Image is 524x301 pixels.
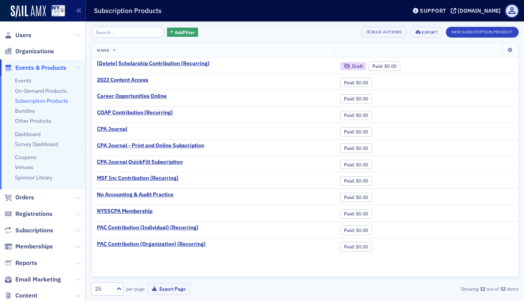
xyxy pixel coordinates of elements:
[372,30,401,34] div: Bulk Actions
[4,291,38,300] a: Content
[499,285,507,292] strong: 12
[51,5,65,17] img: SailAMX
[97,208,152,215] a: NYSSCPA Membership
[344,162,354,168] a: Paid
[15,242,53,251] span: Memberships
[340,143,372,153] div: Paid: 0 - $0
[344,178,354,184] a: Paid
[344,96,354,102] a: Paid
[15,275,61,284] span: Email Marketing
[15,174,52,181] a: Sponsor Library
[356,194,368,200] span: $0.00
[356,211,368,217] span: $0.00
[97,175,178,182] a: MSF Inc Contribution (Recurring)
[147,283,190,295] button: Export Page
[15,193,34,202] span: Orders
[384,63,396,69] span: $0.00
[4,47,54,56] a: Organizations
[97,77,148,84] a: 2022 Content Access
[15,31,31,39] span: Users
[97,60,210,67] a: [Delete] Scholarship Contribution (Recurring)
[15,87,67,94] a: On-Demand Products
[15,97,68,104] a: Subscription Products
[382,285,519,292] div: Showing out of items
[344,244,354,250] a: Paid
[97,93,167,100] a: Career Opportunities Online
[15,259,37,267] span: Reports
[420,7,446,14] div: Support
[15,226,53,235] span: Subscriptions
[95,285,112,293] div: 25
[15,141,58,148] a: Survey Dashboard
[97,191,174,198] a: No Accounting & Audit Practice
[97,142,204,149] a: CPA Journal - Print and Online Subscription
[361,27,407,38] button: Bulk Actions
[15,47,54,56] span: Organizations
[94,6,162,15] h1: Subscription Products
[15,117,51,124] a: Other Products
[344,211,356,217] span: :
[4,275,61,284] a: Email Marketing
[356,145,368,151] span: $0.00
[91,27,164,38] input: Search…
[4,64,66,72] a: Events & Products
[15,210,52,218] span: Registrations
[340,225,372,235] div: Paid: 0 - $0
[344,178,356,184] span: :
[344,162,356,168] span: :
[446,27,519,38] button: New Subscription Product
[97,224,198,231] a: PAC Contribution (Individual) (Recurring)
[344,145,356,151] span: :
[344,145,354,151] a: Paid
[344,80,354,86] a: Paid
[15,154,36,161] a: Coupons
[356,162,368,168] span: $0.00
[478,285,486,292] strong: 12
[344,227,356,233] span: :
[356,178,368,184] span: $0.00
[340,242,372,251] div: Paid: 0 - $0
[410,27,443,38] button: Export
[344,227,354,233] a: Paid
[344,194,356,200] span: :
[344,112,354,118] a: Paid
[352,64,363,68] div: Draft
[46,5,65,18] a: View Homepage
[458,7,501,14] div: [DOMAIN_NAME]
[4,242,53,251] a: Memberships
[97,126,127,133] a: CPA Journal
[344,80,356,86] span: :
[344,194,354,200] a: Paid
[97,109,173,116] a: COAP Contribution (Recurring)
[340,94,372,104] div: Paid: 0 - $0
[451,8,503,13] button: [DOMAIN_NAME]
[15,77,31,84] a: Events
[15,164,33,171] a: Venues
[4,31,31,39] a: Users
[340,176,372,186] div: Paid: 0 - $0
[15,291,38,300] span: Content
[11,5,46,18] img: SailAMX
[344,112,356,118] span: :
[4,226,53,235] a: Subscriptions
[97,159,183,166] a: CPA Journal QuickFill Subscription
[4,193,34,202] a: Orders
[368,61,400,71] div: Paid: 0 - $0
[4,259,37,267] a: Reports
[175,29,195,36] span: Add Filter
[505,4,519,18] span: Profile
[97,48,109,53] span: Name
[340,78,372,87] div: Paid: 0 - $0
[126,285,145,292] label: per page
[4,210,52,218] a: Registrations
[167,28,198,37] button: AddFilter
[344,129,356,135] span: :
[372,63,384,69] span: :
